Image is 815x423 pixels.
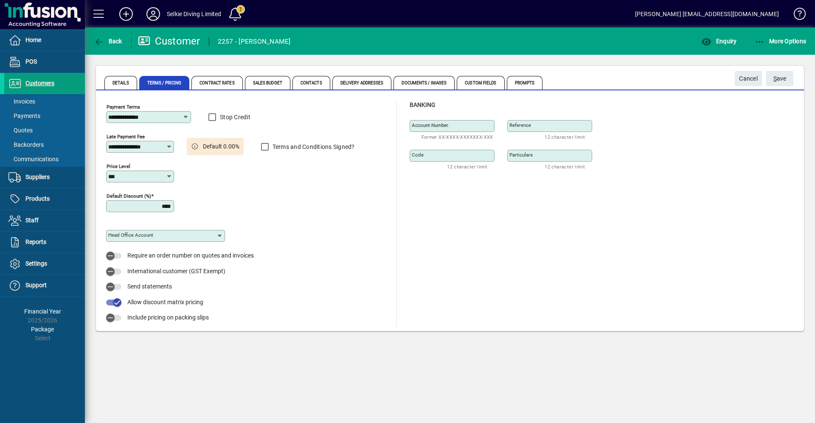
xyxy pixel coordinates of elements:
[127,252,254,259] span: Require an order number on quotes and invoices
[773,72,787,86] span: ave
[107,163,130,169] mat-label: Price Level
[8,156,59,162] span: Communications
[94,38,122,45] span: Back
[4,137,85,152] a: Backorders
[25,58,37,65] span: POS
[25,238,46,245] span: Reports
[107,134,145,140] mat-label: Late Payment Fee
[112,6,140,22] button: Add
[701,38,736,45] span: Enquiry
[218,35,291,48] div: 2257 - [PERSON_NAME]
[332,76,392,90] span: Delivery Addresses
[4,210,85,231] a: Staff
[25,217,39,224] span: Staff
[203,142,239,151] span: Default 0.00%
[292,76,330,90] span: Contacts
[766,71,793,86] button: Save
[4,123,85,137] a: Quotes
[545,132,585,142] mat-hint: 12 character limit
[422,132,493,142] mat-hint: Format XX-XXXX-XXXXXXX-XXX
[755,38,807,45] span: More Options
[167,7,222,21] div: Selkie Diving Limited
[773,75,777,82] span: S
[4,275,85,296] a: Support
[507,76,543,90] span: Prompts
[24,308,61,315] span: Financial Year
[735,71,762,86] button: Cancel
[509,152,533,158] mat-label: Particulars
[509,122,531,128] mat-label: Reference
[218,113,250,121] label: Stop Credit
[739,72,758,86] span: Cancel
[753,34,809,49] button: More Options
[25,36,41,43] span: Home
[545,162,585,171] mat-hint: 12 character limit
[410,101,436,108] span: Banking
[271,143,355,151] label: Terms and Conditions Signed?
[107,104,140,110] mat-label: Payment Terms
[412,152,424,158] mat-label: Code
[85,34,132,49] app-page-header-button: Back
[4,30,85,51] a: Home
[25,174,50,180] span: Suppliers
[4,253,85,275] a: Settings
[8,141,44,148] span: Backorders
[699,34,739,49] button: Enquiry
[107,193,151,199] mat-label: Default Discount (%)
[104,76,137,90] span: Details
[127,283,172,290] span: Send statements
[138,34,200,48] div: Customer
[245,76,290,90] span: Sales Budget
[412,122,448,128] mat-label: Account number
[4,188,85,210] a: Products
[393,76,455,90] span: Documents / Images
[635,7,779,21] div: [PERSON_NAME] [EMAIL_ADDRESS][DOMAIN_NAME]
[4,167,85,188] a: Suppliers
[4,152,85,166] a: Communications
[4,94,85,109] a: Invoices
[787,2,804,29] a: Knowledge Base
[139,76,190,90] span: Terms / Pricing
[447,162,487,171] mat-hint: 12 character limit
[92,34,124,49] button: Back
[191,76,242,90] span: Contract Rates
[127,268,225,275] span: International customer (GST Exempt)
[8,112,40,119] span: Payments
[8,98,35,105] span: Invoices
[4,109,85,123] a: Payments
[25,260,47,267] span: Settings
[108,232,153,238] mat-label: Head Office Account
[457,76,504,90] span: Custom Fields
[127,299,203,305] span: Allow discount matrix pricing
[25,80,54,87] span: Customers
[140,6,167,22] button: Profile
[8,127,33,134] span: Quotes
[25,195,50,202] span: Products
[127,314,209,321] span: Include pricing on packing slips
[4,51,85,73] a: POS
[31,326,54,333] span: Package
[4,232,85,253] a: Reports
[25,282,47,289] span: Support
